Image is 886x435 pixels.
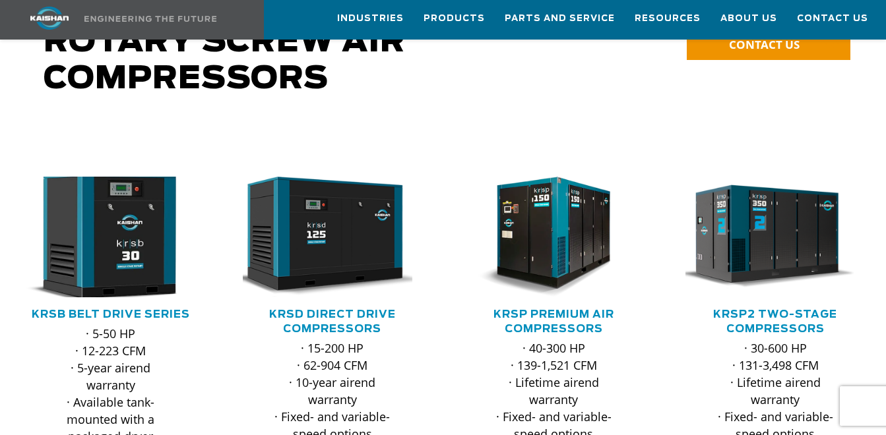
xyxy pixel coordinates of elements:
span: Industries [337,11,404,26]
span: Resources [635,11,701,26]
span: Products [424,11,485,26]
div: krsd125 [243,177,422,297]
div: krsp150 [464,177,644,297]
a: CONTACT US [687,30,850,60]
a: Contact Us [797,1,868,36]
a: Resources [635,1,701,36]
span: Parts and Service [505,11,615,26]
a: About Us [720,1,777,36]
img: Engineering the future [84,16,216,22]
img: krsp350 [676,177,855,297]
a: KRSP2 Two-Stage Compressors [713,309,837,334]
span: CONTACT US [729,37,800,52]
img: krsd125 [233,177,412,297]
div: krsb30 [21,177,201,297]
a: KRSP Premium Air Compressors [493,309,614,334]
a: KRSD Direct Drive Compressors [269,309,396,334]
img: krsb30 [2,171,199,304]
a: Products [424,1,485,36]
span: Contact Us [797,11,868,26]
div: krsp350 [685,177,865,297]
span: About Us [720,11,777,26]
img: krsp150 [455,177,634,297]
a: KRSB Belt Drive Series [32,309,190,320]
a: Industries [337,1,404,36]
a: Parts and Service [505,1,615,36]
